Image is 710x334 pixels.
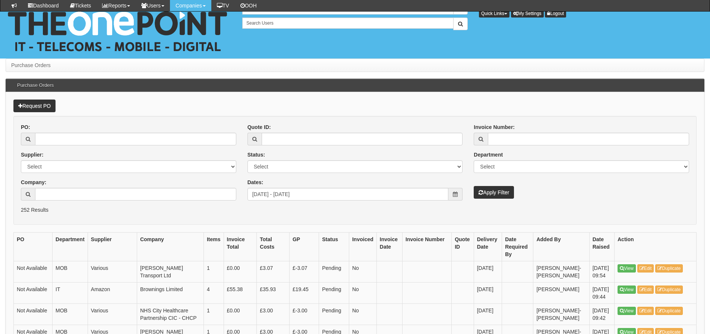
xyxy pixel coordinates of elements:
a: Edit [637,307,654,315]
th: Status [319,232,349,261]
td: £19.45 [289,282,319,303]
td: Not Available [14,303,53,325]
td: Amazon [88,282,137,303]
li: Purchase Orders [11,62,51,69]
td: [PERSON_NAME]-[PERSON_NAME] [533,303,589,325]
td: 1 [203,261,224,282]
td: 1 [203,303,224,325]
th: Added By [533,232,589,261]
a: Edit [637,264,654,272]
td: [DATE] [474,282,502,303]
td: No [349,282,376,303]
a: Request PO [13,100,56,112]
td: £35.93 [257,282,290,303]
td: Not Available [14,261,53,282]
td: MOB [53,261,88,282]
label: PO: [21,123,30,131]
a: View [618,286,636,294]
td: [DATE] 09:54 [589,261,614,282]
td: [DATE] [474,303,502,325]
td: £0.00 [224,303,257,325]
th: Invoice Date [376,232,402,261]
td: Pending [319,303,349,325]
input: Search Users [242,18,454,29]
th: Invoice Total [224,232,257,261]
th: Invoice Number [403,232,452,261]
label: Company: [21,179,46,186]
td: £3.07 [257,261,290,282]
button: Apply Filter [474,186,514,199]
td: [PERSON_NAME] [533,282,589,303]
th: Date Required By [502,232,533,261]
td: Pending [319,261,349,282]
th: PO [14,232,53,261]
label: Invoice Number: [474,123,515,131]
th: Company [137,232,203,261]
a: Logout [545,9,566,18]
th: Date Raised [589,232,614,261]
td: NHS City Healthcare Partnership CIC - CHCP [137,303,203,325]
th: Items [203,232,224,261]
label: Department [474,151,503,158]
h3: Purchase Orders [13,79,57,92]
td: Not Available [14,282,53,303]
label: Status: [247,151,265,158]
a: Duplicate [655,307,683,315]
a: View [618,264,636,272]
td: [DATE] 09:44 [589,282,614,303]
td: MOB [53,303,88,325]
a: Duplicate [655,286,683,294]
label: Dates: [247,179,264,186]
a: View [618,307,636,315]
th: Action [615,232,697,261]
button: Quick Links [479,9,509,18]
a: My Settings [511,9,544,18]
td: IT [53,282,88,303]
a: Duplicate [655,264,683,272]
td: £-3.00 [289,303,319,325]
td: [PERSON_NAME]-[PERSON_NAME] [533,261,589,282]
th: Invoiced [349,232,376,261]
td: [DATE] 09:42 [589,303,614,325]
td: 4 [203,282,224,303]
td: £0.00 [224,261,257,282]
td: [PERSON_NAME] Transport Ltd [137,261,203,282]
td: £55.38 [224,282,257,303]
th: GP [289,232,319,261]
td: £-3.07 [289,261,319,282]
td: Various [88,261,137,282]
td: Various [88,303,137,325]
p: 252 Results [21,206,689,214]
td: Pending [319,282,349,303]
th: Supplier [88,232,137,261]
td: No [349,303,376,325]
th: Total Costs [257,232,290,261]
label: Supplier: [21,151,44,158]
td: No [349,261,376,282]
a: Edit [637,286,654,294]
td: Brownings Limited [137,282,203,303]
td: £3.00 [257,303,290,325]
label: Quote ID: [247,123,271,131]
th: Delivery Date [474,232,502,261]
th: Department [53,232,88,261]
td: [DATE] [474,261,502,282]
th: Quote ID [452,232,474,261]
